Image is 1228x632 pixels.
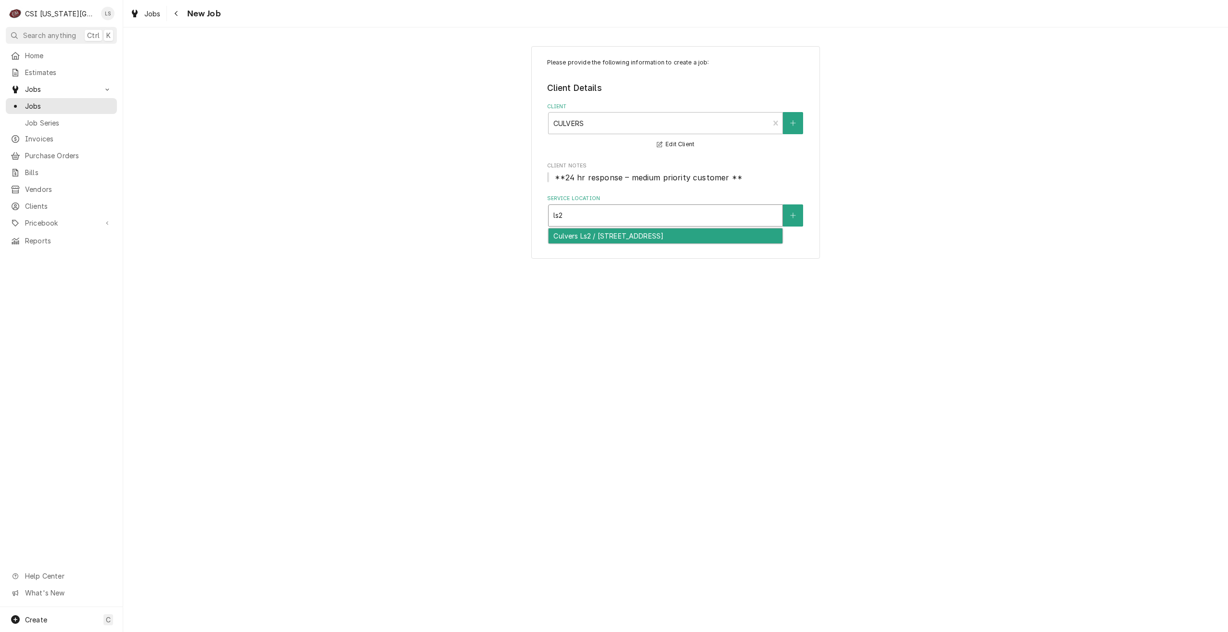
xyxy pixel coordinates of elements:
span: Home [25,51,112,61]
a: Purchase Orders [6,148,117,164]
label: Service Location [547,195,805,202]
a: Go to Pricebook [6,215,117,231]
a: Reports [6,233,117,249]
span: Invoices [25,134,112,144]
span: Create [25,616,47,624]
div: Client Notes [547,162,805,183]
div: Client [547,103,805,151]
div: C [9,7,22,20]
div: Service Location [547,195,805,226]
span: Jobs [25,101,112,111]
a: Vendors [6,181,117,197]
span: Vendors [25,184,112,194]
span: Estimates [25,67,112,77]
div: CSI Kansas City's Avatar [9,7,22,20]
div: LS [101,7,115,20]
button: Create New Location [783,204,803,227]
span: What's New [25,588,111,598]
button: Edit Client [655,139,696,151]
div: CSI [US_STATE][GEOGRAPHIC_DATA] [25,9,96,19]
a: Go to What's New [6,585,117,601]
a: Jobs [126,6,165,22]
a: Go to Jobs [6,81,117,97]
span: K [106,30,111,40]
span: Clients [25,201,112,211]
div: Job Create/Update Form [547,58,805,227]
a: Bills [6,164,117,180]
a: Estimates [6,64,117,80]
span: Bills [25,167,112,177]
label: Client [547,103,805,111]
span: Ctrl [87,30,100,40]
legend: Client Details [547,82,805,94]
a: Jobs [6,98,117,114]
div: Lindy Springer's Avatar [101,7,115,20]
span: Client Notes [547,162,805,170]
button: Create New Client [783,112,803,134]
span: Reports [25,236,112,246]
span: Help Center [25,571,111,581]
p: Please provide the following information to create a job: [547,58,805,67]
a: Clients [6,198,117,214]
div: Culvers Ls2 / [STREET_ADDRESS] [549,228,782,243]
a: Home [6,48,117,63]
span: Jobs [144,9,161,19]
div: Job Create/Update [531,46,820,259]
button: Navigate back [169,6,184,21]
svg: Create New Location [790,212,796,219]
a: Go to Help Center [6,568,117,584]
span: Jobs [25,84,98,94]
button: Search anythingCtrlK [6,27,117,44]
span: Job Series [25,118,112,128]
svg: Create New Client [790,120,796,126]
a: Invoices [6,131,117,147]
span: Client Notes [547,172,805,183]
span: Pricebook [25,218,98,228]
span: Search anything [23,30,76,40]
span: C [106,615,111,625]
span: **24 hr response – medium priority customer ** [555,173,742,182]
a: Job Series [6,115,117,131]
span: Purchase Orders [25,151,112,161]
span: New Job [184,7,221,20]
